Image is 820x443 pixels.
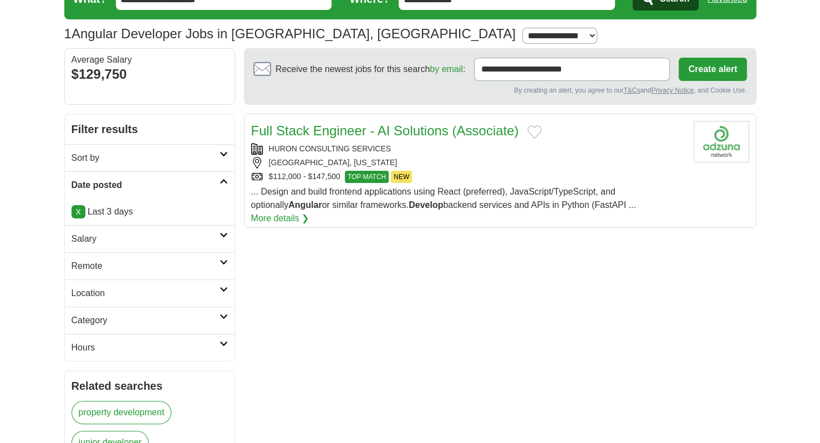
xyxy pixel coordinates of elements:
h2: Date posted [72,179,220,192]
h2: Location [72,287,220,300]
a: Hours [65,334,235,361]
div: By creating an alert, you agree to our and , and Cookie Use. [253,85,747,95]
div: [GEOGRAPHIC_DATA], [US_STATE] [251,157,685,169]
a: by email [430,64,463,74]
p: Last 3 days [72,205,228,218]
span: Receive the newest jobs for this search : [276,63,465,76]
a: Date posted [65,171,235,198]
a: Salary [65,225,235,252]
a: Full Stack Engineer - AI Solutions (Associate) [251,123,519,138]
span: TOP MATCH [345,171,389,183]
strong: Angular [288,200,322,210]
a: Remote [65,252,235,279]
span: ... Design and build frontend applications using React (preferred), JavaScript/TypeScript, and op... [251,187,636,210]
h2: Related searches [72,378,228,394]
a: Privacy Notice [651,86,694,94]
a: T&Cs [623,86,640,94]
a: X [72,205,85,218]
h2: Filter results [65,114,235,144]
a: property development [72,401,172,424]
h2: Hours [72,341,220,354]
img: Company logo [694,121,749,162]
h2: Remote [72,259,220,273]
h1: Angular Developer Jobs in [GEOGRAPHIC_DATA], [GEOGRAPHIC_DATA] [64,26,516,41]
a: Category [65,307,235,334]
div: $112,000 - $147,500 [251,171,685,183]
div: $129,750 [72,64,228,84]
div: HURON CONSULTING SERVICES [251,143,685,155]
h2: Category [72,314,220,327]
button: Add to favorite jobs [527,125,542,139]
h2: Salary [72,232,220,246]
h2: Sort by [72,151,220,165]
strong: Develop [409,200,443,210]
span: NEW [391,171,412,183]
span: 1 [64,24,72,44]
a: Location [65,279,235,307]
button: Create alert [679,58,746,81]
a: More details ❯ [251,212,309,225]
div: Average Salary [72,55,228,64]
a: Sort by [65,144,235,171]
